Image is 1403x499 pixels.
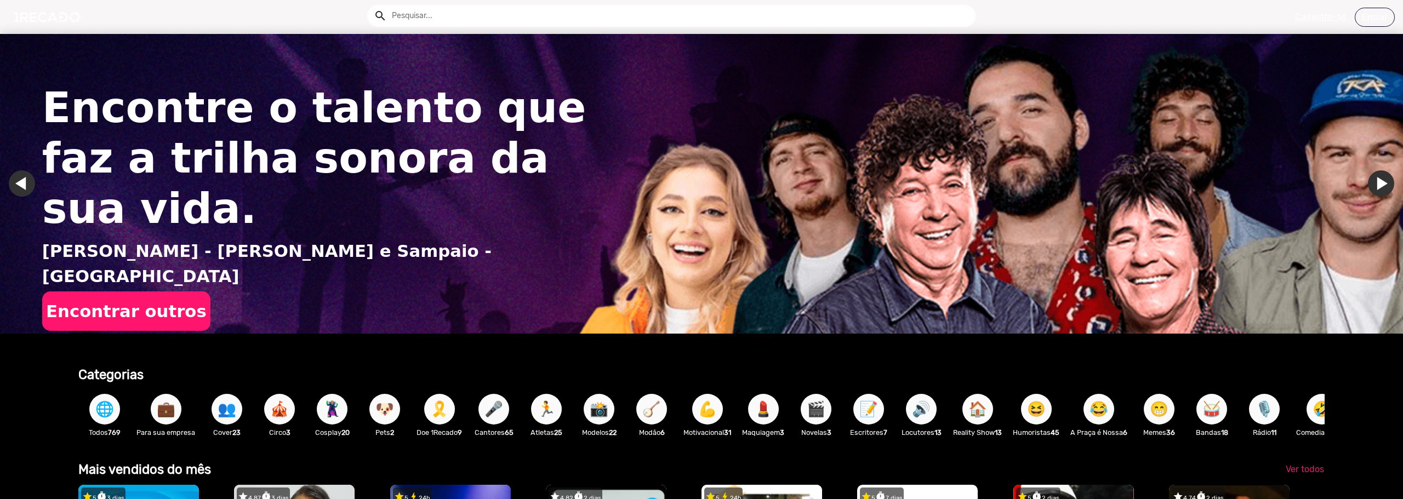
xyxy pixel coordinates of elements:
button: 🎤 [478,394,509,425]
p: Circo [259,427,300,438]
b: 769 [108,428,121,437]
span: 😁 [1150,394,1168,425]
button: 🥁 [1196,394,1227,425]
span: 🎗️ [430,394,449,425]
button: 🪕 [636,394,667,425]
b: Categorias [78,367,144,382]
span: 🎤 [484,394,503,425]
button: 🎪 [264,394,295,425]
b: 6 [660,428,665,437]
p: Todos [84,427,126,438]
p: Modão [631,427,672,438]
button: Encontrar outros [42,291,210,331]
h1: Encontre o talento que faz a trilha sonora da sua vida. [42,83,590,234]
span: 📝 [859,394,878,425]
span: 💄 [754,394,773,425]
p: A Praça é Nossa [1070,427,1127,438]
p: [PERSON_NAME] - [PERSON_NAME] e Sampaio - [GEOGRAPHIC_DATA] [42,238,603,289]
b: 6 [1123,428,1127,437]
button: 😆 [1021,394,1052,425]
button: 🤣 [1307,394,1337,425]
b: 3 [780,428,784,437]
button: 🌐 [89,394,120,425]
p: Comediantes [1296,427,1347,438]
p: Cosplay [311,427,353,438]
span: 🐶 [375,394,394,425]
p: Memes [1138,427,1180,438]
b: 3 [827,428,831,437]
p: Rádio [1244,427,1285,438]
b: 36 [1166,428,1175,437]
b: 23 [232,428,241,437]
p: Atletas [526,427,567,438]
button: 🎗️ [424,394,455,425]
span: 💼 [157,394,175,425]
button: 🔊 [906,394,937,425]
p: Modelos [578,427,620,438]
b: 9 [458,428,462,437]
b: 13 [934,428,942,437]
p: Escritores [848,427,889,438]
b: 20 [341,428,350,437]
p: Doe 1Recado [417,427,462,438]
p: Cover [206,427,248,438]
button: 🎬 [801,394,831,425]
a: Ir para o próximo slide [1368,170,1394,197]
p: Motivacional [683,427,731,438]
button: Example home icon [370,5,389,25]
span: 🔊 [912,394,931,425]
b: 3 [286,428,290,437]
button: 🐶 [369,394,400,425]
p: Novelas [795,427,837,438]
span: 😂 [1090,394,1108,425]
span: 👥 [218,394,236,425]
span: 💪 [698,394,717,425]
button: 🎙️ [1249,394,1280,425]
span: 🥁 [1202,394,1221,425]
span: 🏠 [968,394,987,425]
mat-icon: Example home icon [374,9,387,22]
b: 11 [1271,428,1276,437]
p: Cantores [473,427,515,438]
b: 13 [995,428,1002,437]
span: 📸 [590,394,608,425]
p: Bandas [1191,427,1233,438]
b: 2 [390,428,394,437]
b: 31 [724,428,731,437]
b: Mais vendidos do mês [78,462,211,477]
b: 22 [609,428,617,437]
button: 💄 [748,394,779,425]
button: 🦹🏼‍♀️ [317,394,347,425]
span: Ver todos [1286,464,1324,474]
b: 7 [883,428,887,437]
button: 🏠 [962,394,993,425]
b: 25 [554,428,562,437]
button: 🏃 [531,394,562,425]
p: Maquiagem [742,427,784,438]
button: 📸 [584,394,614,425]
span: 🤣 [1313,394,1331,425]
button: 💼 [151,394,181,425]
span: 🏃 [537,394,556,425]
button: 👥 [212,394,242,425]
span: 🎪 [270,394,289,425]
span: 🌐 [95,394,114,425]
u: Cadastre-se [1295,12,1346,22]
button: 😁 [1144,394,1174,425]
span: 🦹🏼‍♀️ [323,394,341,425]
span: 🎬 [807,394,825,425]
span: 🪕 [642,394,661,425]
a: Ir para o último slide [9,170,35,197]
p: Locutores [900,427,942,438]
p: Pets [364,427,406,438]
a: Entrar [1355,8,1395,27]
p: Para sua empresa [136,427,195,438]
p: Humoristas [1013,427,1059,438]
b: 65 [505,428,514,437]
span: 😆 [1027,394,1046,425]
button: 💪 [692,394,723,425]
input: Pesquisar... [384,5,976,27]
b: 45 [1051,428,1059,437]
span: 🎙️ [1255,394,1274,425]
button: 📝 [853,394,884,425]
